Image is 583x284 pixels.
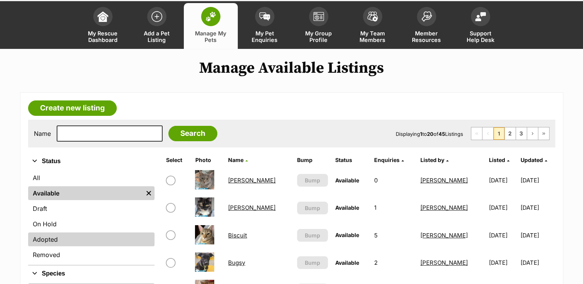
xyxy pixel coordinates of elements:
td: [DATE] [521,249,554,276]
a: My Team Members [346,3,400,49]
span: Support Help Desk [463,30,498,43]
span: First page [471,127,482,140]
td: [DATE] [486,167,520,194]
td: [DATE] [521,167,554,194]
strong: 45 [439,131,445,137]
a: Updated [521,157,547,163]
td: [DATE] [521,222,554,249]
a: On Hold [28,217,155,231]
img: member-resources-icon-8e73f808a243e03378d46382f2149f9095a855e16c252ad45f914b54edf8863c.svg [421,11,432,22]
td: 1 [371,194,416,221]
span: My Group Profile [301,30,336,43]
td: [DATE] [486,249,520,276]
span: translation missing: en.admin.listings.index.attributes.enquiries [374,157,399,163]
a: Enquiries [374,157,403,163]
img: manage-my-pets-icon-02211641906a0b7f246fdf0571729dbe1e7629f14944591b6c1af311fb30b64b.svg [205,12,216,22]
img: pet-enquiries-icon-7e3ad2cf08bfb03b45e93fb7055b45f3efa6380592205ae92323e6603595dc1f.svg [259,12,270,21]
a: Add a Pet Listing [130,3,184,49]
a: [PERSON_NAME] [228,177,276,184]
img: group-profile-icon-3fa3cf56718a62981997c0bc7e787c4b2cf8bcc04b72c1350f741eb67cf2f40e.svg [313,12,324,21]
span: Displaying to of Listings [396,131,463,137]
td: [DATE] [486,222,520,249]
a: Create new listing [28,100,117,116]
span: Name [228,157,244,163]
a: Member Resources [400,3,454,49]
img: add-pet-listing-icon-0afa8454b4691262ce3f59096e99ab1cd57d4a30225e0717b998d2c9b9846f56.svg [151,11,162,22]
td: [DATE] [521,194,554,221]
a: Draft [28,202,155,216]
label: Name [34,130,51,137]
img: help-desk-icon-fdf02630f3aa405de69fd3d07c3f3aa587a6932b1a1747fa1d2bba05be0121f9.svg [475,12,486,21]
a: [PERSON_NAME] [228,204,276,211]
td: [DATE] [486,194,520,221]
a: Listed by [420,157,449,163]
a: All [28,171,155,185]
td: 0 [371,167,416,194]
span: Member Resources [409,30,444,43]
span: My Team Members [355,30,390,43]
strong: 1 [420,131,422,137]
a: Biscuit [228,232,247,239]
a: Next page [527,127,538,140]
a: Removed [28,248,155,262]
strong: 20 [427,131,433,137]
button: Species [28,269,155,279]
img: team-members-icon-5396bd8760b3fe7c0b43da4ab00e1e3bb1a5d9ba89233759b79545d2d3fc5d0d.svg [367,12,378,22]
button: Status [28,156,155,166]
span: Page 1 [494,127,504,140]
button: Bump [297,229,328,242]
span: Updated [521,157,543,163]
th: Status [332,154,370,166]
span: Manage My Pets [193,30,228,43]
span: My Pet Enquiries [247,30,282,43]
span: Available [335,177,359,184]
span: Available [335,232,359,238]
a: Remove filter [143,186,155,200]
span: My Rescue Dashboard [86,30,120,43]
span: Bump [305,176,320,184]
a: [PERSON_NAME] [420,259,468,266]
td: 5 [371,222,416,249]
a: Bugsy [228,259,245,266]
span: Previous page [482,127,493,140]
div: Status [28,169,155,265]
button: Bump [297,174,328,187]
a: [PERSON_NAME] [420,204,468,211]
button: Bump [297,202,328,214]
a: My Rescue Dashboard [76,3,130,49]
a: Last page [538,127,549,140]
span: Add a Pet Listing [139,30,174,43]
a: Listed [489,157,509,163]
nav: Pagination [471,127,549,140]
a: Manage My Pets [184,3,238,49]
img: dashboard-icon-eb2f2d2d3e046f16d808141f083e7271f6b2e854fb5c12c21221c1fb7104beca.svg [97,11,108,22]
a: Adopted [28,232,155,246]
th: Select [163,154,192,166]
span: Listed [489,157,505,163]
a: Support Help Desk [454,3,507,49]
input: Search [168,126,217,141]
td: 2 [371,249,416,276]
a: [PERSON_NAME] [420,177,468,184]
span: Bump [305,259,320,267]
span: Listed by [420,157,444,163]
th: Bump [294,154,331,166]
a: Name [228,157,248,163]
a: [PERSON_NAME] [420,232,468,239]
button: Bump [297,256,328,269]
a: My Group Profile [292,3,346,49]
span: Available [335,259,359,266]
span: Bump [305,231,320,239]
th: Photo [192,154,224,166]
a: Page 3 [516,127,527,140]
span: Bump [305,204,320,212]
a: My Pet Enquiries [238,3,292,49]
a: Available [28,186,143,200]
a: Page 2 [505,127,516,140]
span: Available [335,204,359,211]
